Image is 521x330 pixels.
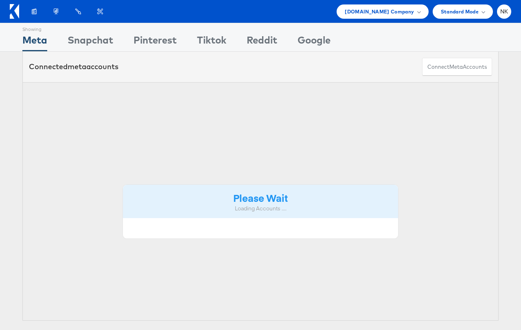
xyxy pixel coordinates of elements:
div: Snapchat [68,33,113,51]
div: Showing [22,23,47,33]
div: Meta [22,33,47,51]
div: Connected accounts [29,61,118,72]
span: Standard Mode [441,7,479,16]
div: Loading Accounts .... [129,205,392,212]
div: Tiktok [197,33,226,51]
div: Reddit [247,33,277,51]
div: Google [298,33,331,51]
span: [DOMAIN_NAME] Company [345,7,414,16]
span: NK [500,9,508,14]
span: meta [449,63,463,71]
button: ConnectmetaAccounts [422,58,492,76]
strong: Please Wait [233,191,288,204]
span: meta [68,62,86,71]
div: Pinterest [134,33,177,51]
